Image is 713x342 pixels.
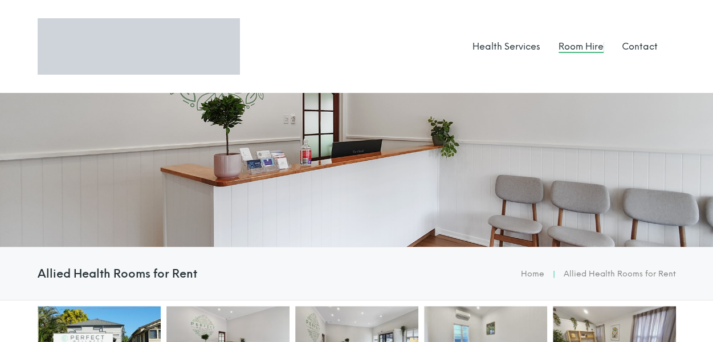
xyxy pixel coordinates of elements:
[544,267,564,282] li: |
[564,267,676,282] li: Allied Health Rooms for Rent
[521,269,544,279] a: Home
[38,267,197,280] h4: Allied Health Rooms for Rent
[559,41,604,52] a: Room Hire
[622,41,658,52] a: Contact
[38,18,240,75] img: Logo Perfect Wellness 710x197
[472,41,540,52] a: Health Services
